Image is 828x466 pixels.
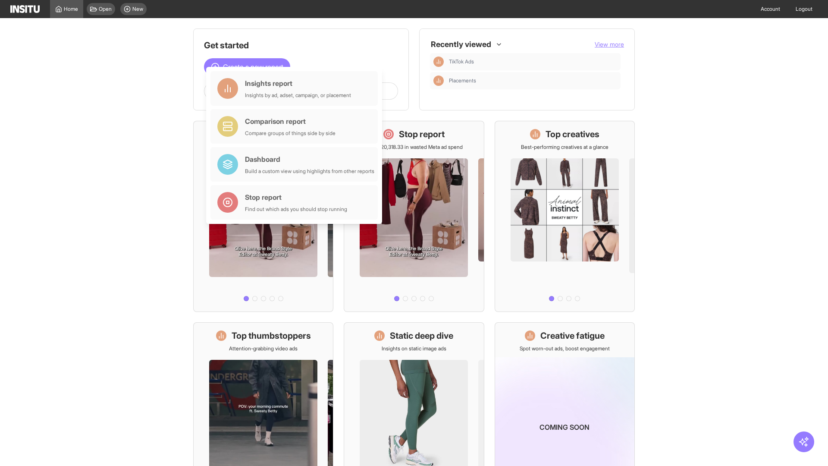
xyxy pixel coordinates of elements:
[449,77,617,84] span: Placements
[344,121,484,312] a: Stop reportSave £20,318.33 in wasted Meta ad spend
[204,58,290,76] button: Create a new report
[245,130,336,137] div: Compare groups of things side by side
[433,76,444,86] div: Insights
[245,154,374,164] div: Dashboard
[132,6,143,13] span: New
[245,92,351,99] div: Insights by ad, adset, campaign, or placement
[382,345,446,352] p: Insights on static image ads
[449,77,476,84] span: Placements
[449,58,617,65] span: TikTok Ads
[390,330,453,342] h1: Static deep dive
[245,168,374,175] div: Build a custom view using highlights from other reports
[232,330,311,342] h1: Top thumbstoppers
[193,121,333,312] a: What's live nowSee all active ads instantly
[365,144,463,151] p: Save £20,318.33 in wasted Meta ad spend
[521,144,608,151] p: Best-performing creatives at a glance
[245,206,347,213] div: Find out which ads you should stop running
[495,121,635,312] a: Top creativesBest-performing creatives at a glance
[245,192,347,202] div: Stop report
[433,57,444,67] div: Insights
[546,128,599,140] h1: Top creatives
[595,40,624,49] button: View more
[10,5,40,13] img: Logo
[399,128,445,140] h1: Stop report
[449,58,474,65] span: TikTok Ads
[245,116,336,126] div: Comparison report
[229,345,298,352] p: Attention-grabbing video ads
[223,62,283,72] span: Create a new report
[99,6,112,13] span: Open
[245,78,351,88] div: Insights report
[64,6,78,13] span: Home
[595,41,624,48] span: View more
[204,39,398,51] h1: Get started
